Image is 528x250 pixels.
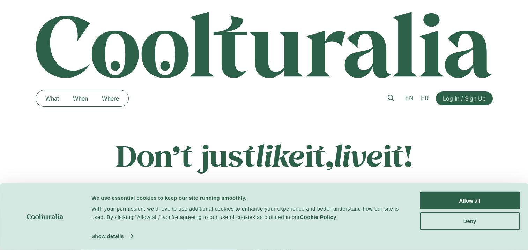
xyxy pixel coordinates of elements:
a: When [66,93,95,104]
nav: Menu [38,93,126,104]
a: FR [417,93,432,103]
span: . [336,214,338,220]
a: Show details [91,231,133,242]
p: Don’t just it, it! [36,138,493,173]
span: With your permission, we’d love to use additional cookies to enhance your experience and better u... [91,206,399,220]
a: Cookie Policy [300,214,336,220]
a: Where [95,93,126,104]
button: Deny [420,212,520,230]
span: EN [405,94,414,102]
div: We use essential cookies to keep our site running smoothly. [91,193,404,202]
a: EN [402,93,417,103]
img: logo [27,214,64,219]
button: Allow all [420,192,520,209]
em: live [334,136,383,175]
em: like [255,136,305,175]
a: What [38,93,66,104]
span: FR [421,94,429,102]
span: Log In / Sign Up [443,94,486,103]
a: Log In / Sign Up [436,91,493,105]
